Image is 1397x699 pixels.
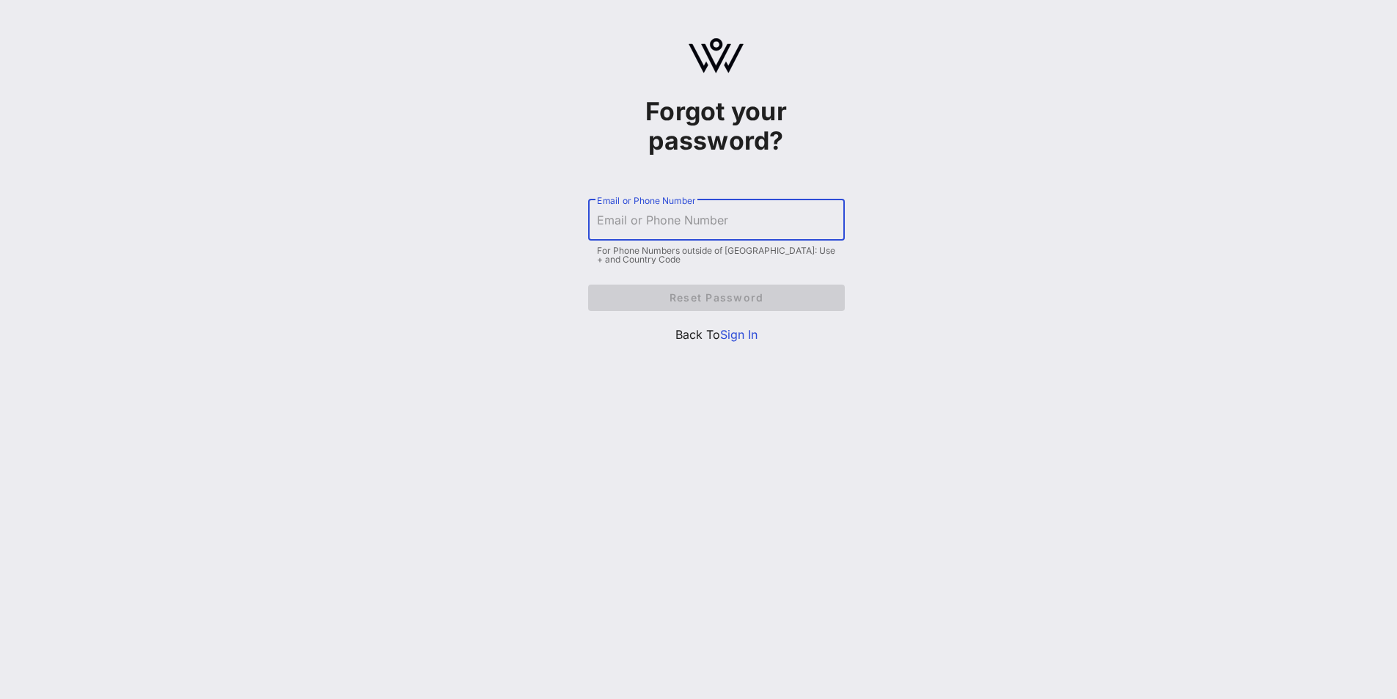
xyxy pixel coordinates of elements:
[597,246,836,264] div: For Phone Numbers outside of [GEOGRAPHIC_DATA]: Use + and Country Code
[588,326,845,343] p: Back To
[597,195,695,206] label: Email or Phone Number
[588,97,845,155] h1: Forgot your password?
[597,208,836,232] input: Email or Phone Number
[689,38,744,73] img: logo.svg
[720,327,758,342] a: Sign In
